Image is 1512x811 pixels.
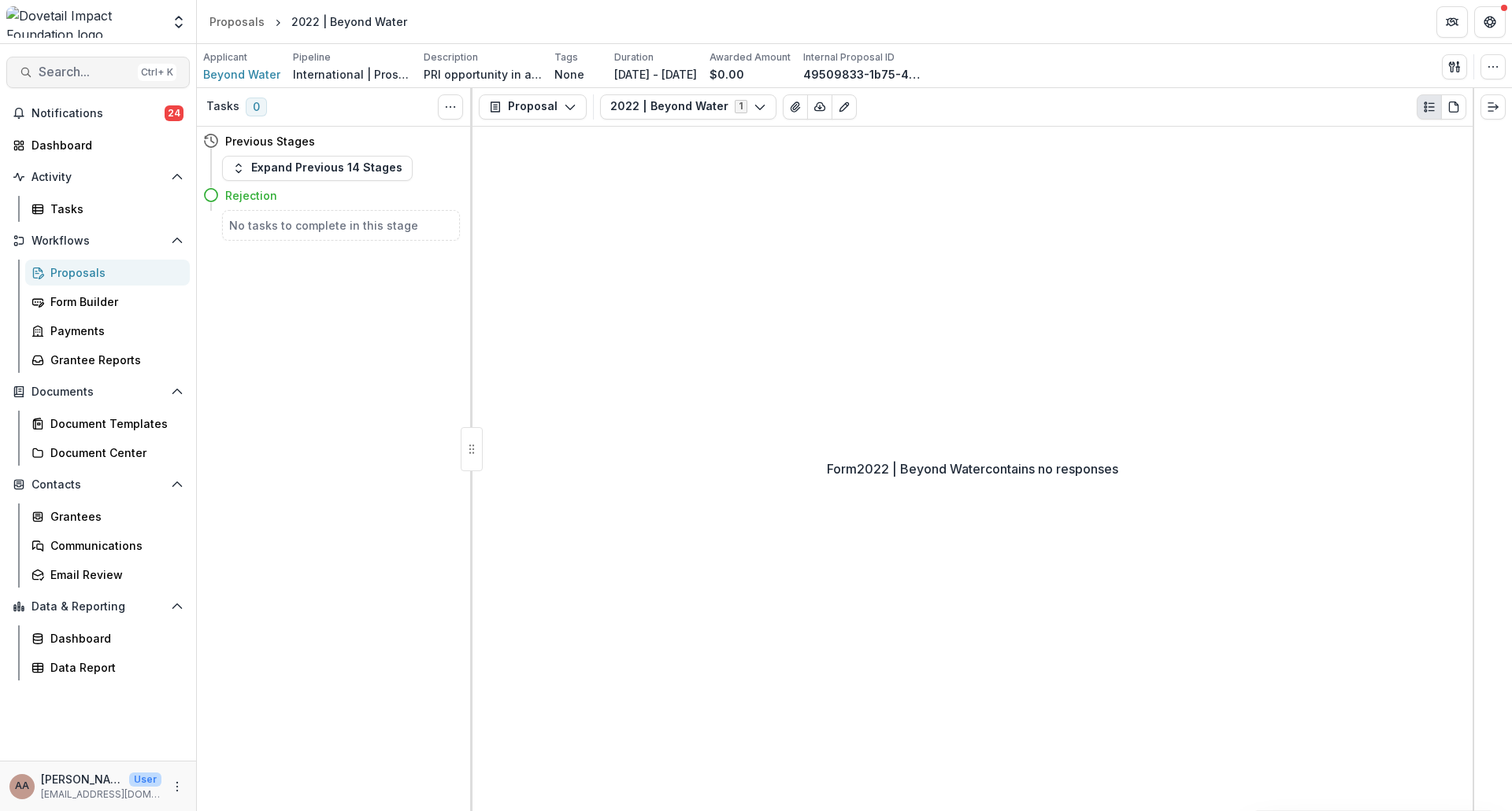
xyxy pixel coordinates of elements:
a: Dashboard [25,625,190,651]
span: Workflows [31,234,165,248]
a: Payments [25,318,190,344]
p: Tags [554,50,578,65]
div: Amit Antony Alex [15,781,29,791]
span: Search... [39,65,132,79]
a: Tasks [25,196,190,222]
p: [EMAIL_ADDRESS][DOMAIN_NAME] [41,787,161,802]
p: None [554,66,584,83]
h5: No tasks to complete in this stage [229,217,453,234]
button: Open Contacts [6,472,190,497]
button: Open Workflows [6,228,190,253]
a: Email Review [25,562,190,588]
button: More [168,777,187,796]
a: Proposals [203,10,271,33]
div: Document Templates [50,415,177,432]
p: Internal Proposal ID [803,50,895,65]
p: Applicant [203,50,247,65]
div: Data Report [50,659,177,676]
div: 2022 | Beyond Water [291,13,407,30]
div: Document Center [50,444,177,461]
a: Grantee Reports [25,347,190,373]
button: Open Data & Reporting [6,594,190,619]
button: 2022 | Beyond Water1 [600,94,776,120]
span: 24 [165,105,183,121]
img: Dovetail Impact Foundation logo [6,6,161,38]
button: Open Documents [6,379,190,404]
button: Partners [1436,6,1468,38]
p: PRI opportunity in a repair/maintenance WASH model org operating in [GEOGRAPHIC_DATA] [424,66,542,83]
div: Grantees [50,508,177,525]
button: Toggle View Cancelled Tasks [438,94,463,120]
button: Search... [6,57,190,88]
div: Ctrl + K [138,64,176,81]
p: 49509833-1b75-4060-af4b-c29b476e806c [803,66,921,83]
button: Open Activity [6,164,190,190]
button: Notifications24 [6,101,190,126]
p: [DATE] - [DATE] [614,66,697,83]
div: Proposals [50,264,177,281]
a: Document Templates [25,411,190,437]
a: Dashboard [6,132,190,158]
div: Grantee Reports [50,352,177,368]
p: $0.00 [710,66,744,83]
button: Edit as form [832,94,857,120]
button: Get Help [1474,6,1506,38]
span: Activity [31,171,165,184]
p: Description [424,50,478,65]
span: Data & Reporting [31,600,165,614]
button: Expand Previous 14 Stages [222,156,413,181]
a: Grantees [25,503,190,529]
a: Data Report [25,654,190,680]
a: Document Center [25,440,190,466]
p: Pipeline [293,50,331,65]
button: Plaintext view [1417,94,1442,120]
p: [PERSON_NAME] [PERSON_NAME] [41,771,123,787]
div: Dashboard [50,630,177,647]
div: Email Review [50,566,177,583]
div: Communications [50,537,177,554]
div: Dashboard [31,137,177,153]
h4: Previous Stages [225,133,315,149]
button: Proposal [479,94,587,120]
div: Form Builder [50,293,177,310]
button: Expand right [1480,94,1506,120]
a: Beyond Water [203,66,280,83]
div: Proposals [209,13,265,30]
p: Awarded Amount [710,50,791,65]
a: Communications [25,533,190,558]
span: Notifications [31,107,165,120]
p: User [129,772,161,787]
span: 0 [246,98,267,116]
button: PDF view [1441,94,1466,120]
div: Payments [50,323,177,339]
p: Duration [614,50,654,65]
div: Tasks [50,201,177,217]
h3: Tasks [206,100,239,113]
p: Form 2022 | Beyond Water contains no responses [827,459,1118,478]
a: Proposals [25,260,190,286]
button: Open entity switcher [168,6,190,38]
span: Contacts [31,478,165,492]
a: Form Builder [25,289,190,315]
p: International | Prospects Pipeline [293,66,411,83]
nav: breadcrumb [203,10,413,33]
button: View Attached Files [783,94,808,120]
span: Documents [31,385,165,399]
h4: Rejection [225,187,277,204]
